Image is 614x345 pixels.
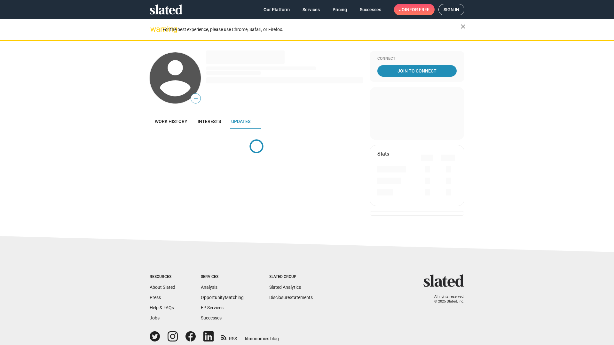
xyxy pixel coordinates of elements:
a: Our Platform [258,4,295,15]
mat-card-title: Stats [377,150,389,157]
a: Pricing [327,4,352,15]
a: Press [150,295,161,300]
a: Sign in [438,4,464,15]
div: For the best experience, please use Chrome, Safari, or Firefox. [162,25,460,34]
a: Successes [201,315,222,320]
span: Our Platform [264,4,290,15]
span: Sign in [444,4,459,15]
span: film [245,336,252,341]
a: EP Services [201,305,224,310]
span: Interests [198,119,221,124]
span: — [191,95,201,103]
span: Join To Connect [379,65,455,77]
a: Jobs [150,315,160,320]
a: Help & FAQs [150,305,174,310]
span: Join [399,4,429,15]
div: Connect [377,56,457,61]
span: Successes [360,4,381,15]
mat-icon: warning [150,25,158,33]
span: Work history [155,119,187,124]
a: Analysis [201,285,217,290]
a: Work history [150,114,193,129]
span: Pricing [333,4,347,15]
span: Updates [231,119,250,124]
a: Services [297,4,325,15]
a: filmonomics blog [245,331,279,342]
a: Successes [355,4,386,15]
a: Join To Connect [377,65,457,77]
div: Slated Group [269,274,313,280]
a: Joinfor free [394,4,435,15]
div: Resources [150,274,175,280]
a: Slated Analytics [269,285,301,290]
a: OpportunityMatching [201,295,244,300]
a: Interests [193,114,226,129]
a: RSS [221,332,237,342]
a: Updates [226,114,256,129]
mat-icon: close [459,23,467,30]
a: DisclosureStatements [269,295,313,300]
p: All rights reserved. © 2025 Slated, Inc. [428,295,464,304]
a: About Slated [150,285,175,290]
div: Services [201,274,244,280]
span: Services [303,4,320,15]
span: for free [409,4,429,15]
